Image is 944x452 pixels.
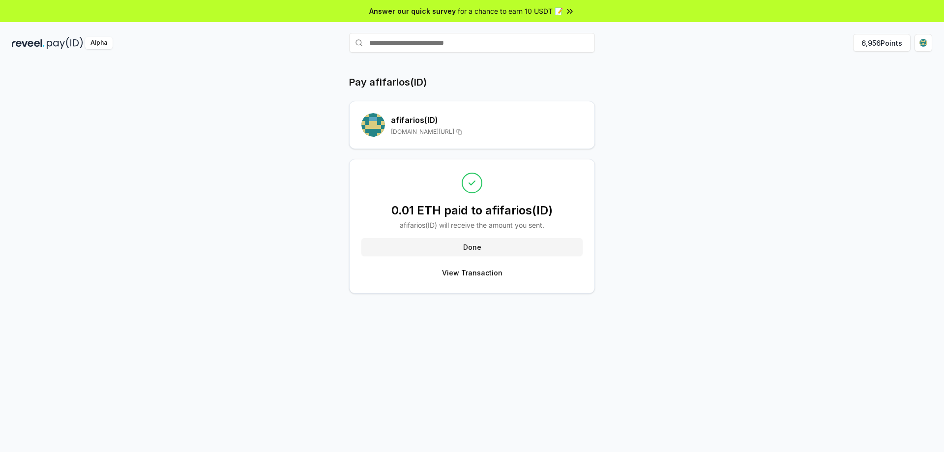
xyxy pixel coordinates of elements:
span: Answer our quick survey [369,6,456,16]
span: for a chance to earn 10 USDT 📝 [458,6,563,16]
button: Done [361,238,583,256]
img: reveel_dark [12,37,45,49]
h2: afifarios (ID) [391,114,583,126]
p: afifarios (ID) will receive the amount you sent. [400,220,544,230]
button: 6,956Points [853,34,911,52]
button: View Transaction [361,264,583,281]
h2: 0.01 ETH paid to afifarios(ID) [391,203,553,218]
span: [DOMAIN_NAME][URL] [391,128,454,136]
h1: Pay afifarios(ID) [349,75,427,89]
img: pay_id [47,37,83,49]
div: Alpha [85,37,113,49]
